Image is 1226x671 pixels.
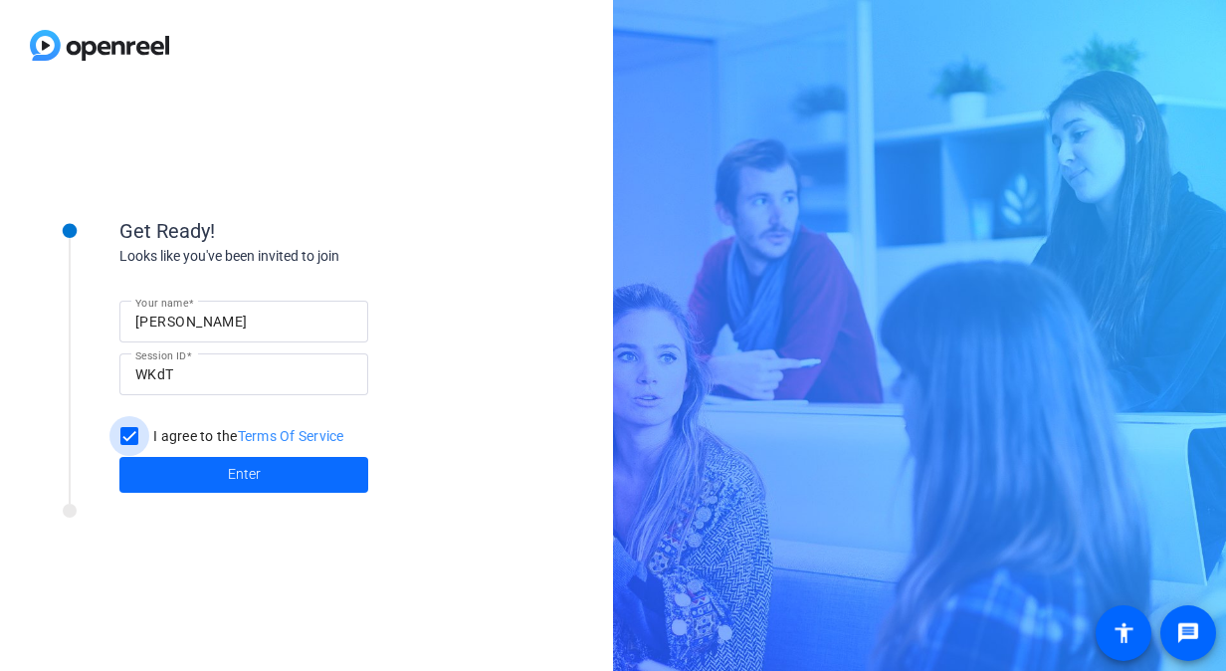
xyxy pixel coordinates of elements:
mat-icon: message [1176,621,1200,645]
mat-label: Session ID [135,349,186,361]
a: Terms Of Service [238,428,344,444]
mat-icon: accessibility [1112,621,1135,645]
div: Looks like you've been invited to join [119,246,517,267]
mat-label: Your name [135,297,188,309]
label: I agree to the [149,426,344,446]
span: Enter [228,464,261,485]
div: Get Ready! [119,216,517,246]
button: Enter [119,457,368,493]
